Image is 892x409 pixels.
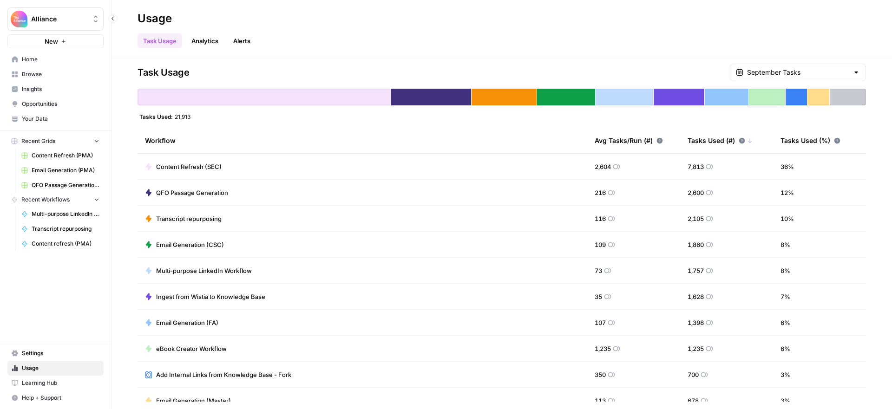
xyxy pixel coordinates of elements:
span: Ingest from Wistia to Knowledge Base [156,292,265,301]
a: Content Refresh (PMA) [17,148,104,163]
span: 10 % [780,214,794,223]
span: 3 % [780,396,790,405]
span: Tasks Used: [139,113,173,120]
a: Email Generation (PMA) [17,163,104,178]
span: 36 % [780,162,794,171]
span: 109 [595,240,606,249]
a: Settings [7,346,104,361]
span: 116 [595,214,606,223]
span: 1,628 [688,292,704,301]
span: eBook Creator Workflow [156,344,227,353]
span: Email Generation (PMA) [32,166,99,175]
button: Recent Grids [7,134,104,148]
span: 7,813 [688,162,704,171]
span: 2,604 [595,162,611,171]
a: Opportunities [7,97,104,111]
a: Transcript repurposing [17,221,104,236]
a: Multi-purpose LinkedIn Workflow [145,266,252,275]
div: Tasks Used (%) [780,128,840,153]
a: Task Usage [138,33,182,48]
span: 8 % [780,266,790,275]
span: Email Generation (CSC) [156,240,224,249]
a: Multi-purpose LinkedIn Workflow [17,207,104,221]
span: 73 [595,266,602,275]
span: 1,235 [688,344,704,353]
span: Insights [22,85,99,93]
span: Browse [22,70,99,78]
a: Content refresh (PMA) [17,236,104,251]
div: Avg Tasks/Run (#) [595,128,663,153]
span: Content Refresh (SEC) [156,162,222,171]
span: New [45,37,58,46]
span: QFO Passage Generation [156,188,228,197]
button: New [7,34,104,48]
span: Home [22,55,99,64]
span: 350 [595,370,606,379]
span: 12 % [780,188,794,197]
span: 6 % [780,318,790,327]
span: Email Generation (Master) [156,396,231,405]
div: Usage [138,11,172,26]
span: 3 % [780,370,790,379]
span: 6 % [780,344,790,353]
span: Add Internal Links from Knowledge Base - Fork [156,370,291,379]
span: 21,913 [175,113,190,120]
a: Analytics [186,33,224,48]
span: Your Data [22,115,99,123]
span: Usage [22,364,99,372]
span: Recent Workflows [21,195,70,204]
span: 35 [595,292,602,301]
a: Content Refresh (SEC) [145,162,222,171]
span: Content refresh (PMA) [32,240,99,248]
span: 1,757 [688,266,704,275]
span: Alliance [31,14,87,24]
a: Insights [7,82,104,97]
span: Multi-purpose LinkedIn Workflow [156,266,252,275]
span: 8 % [780,240,790,249]
input: September Tasks [747,68,849,77]
img: Alliance Logo [11,11,27,27]
span: 1,398 [688,318,704,327]
a: QFO Passage Generation (FA) [17,178,104,193]
span: 2,105 [688,214,704,223]
a: eBook Creator Workflow [145,344,227,353]
span: 113 [595,396,606,405]
span: 7 % [780,292,790,301]
span: Transcript repurposing [32,225,99,233]
span: 1,235 [595,344,611,353]
a: QFO Passage Generation [145,188,228,197]
div: Workflow [145,128,580,153]
a: Email Generation (CSC) [145,240,224,249]
a: Transcript repurposing [145,214,222,223]
button: Help + Support [7,390,104,405]
span: Transcript repurposing [156,214,222,223]
span: 678 [688,396,699,405]
span: QFO Passage Generation (FA) [32,181,99,189]
a: Add Internal Links from Knowledge Base - Fork [145,370,291,379]
a: Ingest from Wistia to Knowledge Base [145,292,265,301]
div: Tasks Used (#) [688,128,753,153]
a: Home [7,52,104,67]
span: Help + Support [22,394,99,402]
a: Email Generation (Master) [145,396,231,405]
span: Recent Grids [21,137,55,145]
span: Learning Hub [22,379,99,387]
a: Alerts [228,33,256,48]
a: Email Generation (FA) [145,318,218,327]
a: Usage [7,361,104,376]
span: Multi-purpose LinkedIn Workflow [32,210,99,218]
span: 2,600 [688,188,704,197]
a: Browse [7,67,104,82]
span: 1,860 [688,240,704,249]
span: Task Usage [138,66,190,79]
span: 700 [688,370,699,379]
span: Email Generation (FA) [156,318,218,327]
span: Opportunities [22,100,99,108]
span: 107 [595,318,606,327]
button: Recent Workflows [7,193,104,207]
span: Content Refresh (PMA) [32,151,99,160]
span: Settings [22,349,99,357]
button: Workspace: Alliance [7,7,104,31]
a: Learning Hub [7,376,104,390]
span: 216 [595,188,606,197]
